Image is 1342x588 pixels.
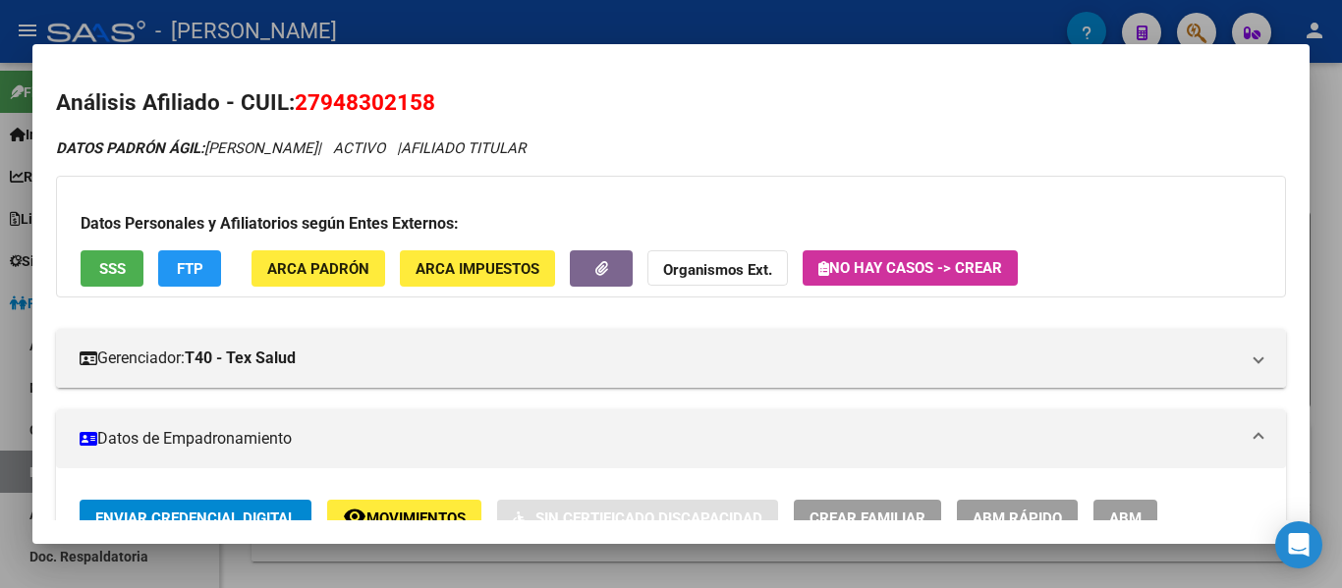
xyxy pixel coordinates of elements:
[56,139,526,157] i: | ACTIVO |
[535,509,762,527] span: Sin Certificado Discapacidad
[803,250,1018,286] button: No hay casos -> Crear
[957,500,1078,536] button: ABM Rápido
[80,500,311,536] button: Enviar Credencial Digital
[1093,500,1157,536] button: ABM
[1275,521,1322,568] div: Open Intercom Messenger
[400,250,555,287] button: ARCA Impuestos
[158,250,221,287] button: FTP
[56,409,1286,468] mat-expansion-panel-header: Datos de Empadronamiento
[343,505,366,528] mat-icon: remove_red_eye
[497,500,778,536] button: Sin Certificado Discapacidad
[56,139,317,157] span: [PERSON_NAME]
[267,260,369,278] span: ARCA Padrón
[416,260,539,278] span: ARCA Impuestos
[663,261,772,279] strong: Organismos Ext.
[56,139,204,157] strong: DATOS PADRÓN ÁGIL:
[252,250,385,287] button: ARCA Padrón
[647,250,788,287] button: Organismos Ext.
[56,86,1286,120] h2: Análisis Afiliado - CUIL:
[818,259,1002,277] span: No hay casos -> Crear
[56,329,1286,388] mat-expansion-panel-header: Gerenciador:T40 - Tex Salud
[794,500,941,536] button: Crear Familiar
[295,89,435,115] span: 27948302158
[366,509,466,527] span: Movimientos
[401,139,526,157] span: AFILIADO TITULAR
[177,260,203,278] span: FTP
[810,509,925,527] span: Crear Familiar
[81,250,143,287] button: SSS
[80,427,1239,451] mat-panel-title: Datos de Empadronamiento
[185,347,296,370] strong: T40 - Tex Salud
[99,260,126,278] span: SSS
[95,509,296,527] span: Enviar Credencial Digital
[80,347,1239,370] mat-panel-title: Gerenciador:
[327,500,481,536] button: Movimientos
[973,509,1062,527] span: ABM Rápido
[81,212,1261,236] h3: Datos Personales y Afiliatorios según Entes Externos:
[1109,509,1142,527] span: ABM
